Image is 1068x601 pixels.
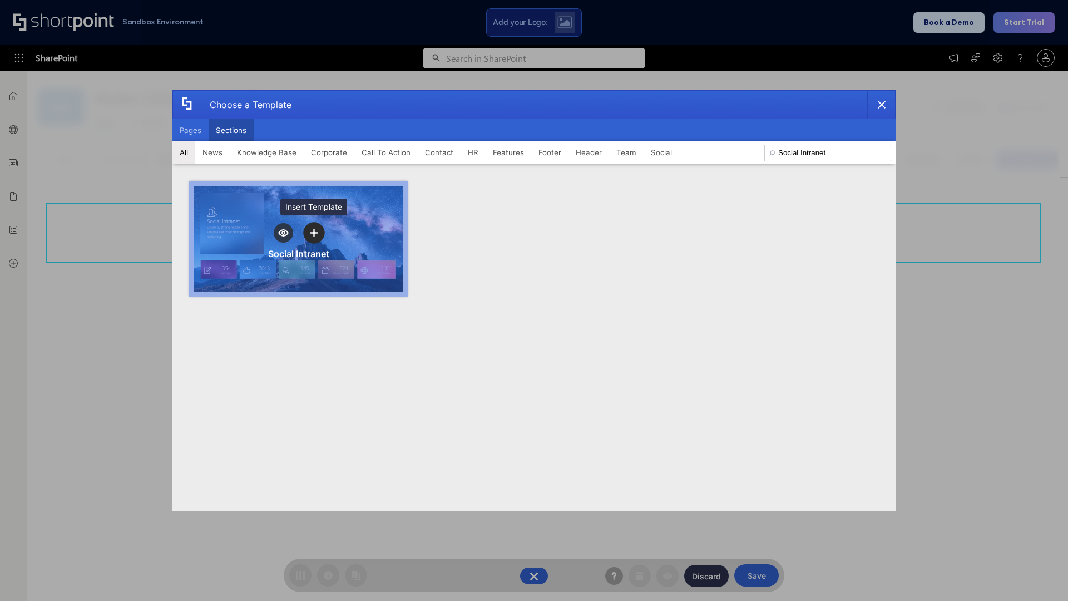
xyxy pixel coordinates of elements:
button: Features [486,141,531,164]
button: All [172,141,195,164]
button: Pages [172,119,209,141]
button: Header [568,141,609,164]
div: template selector [172,90,896,511]
button: Contact [418,141,461,164]
input: Search [764,145,891,161]
div: Choose a Template [201,91,291,119]
div: Social Intranet [268,248,329,259]
button: Social [644,141,679,164]
button: News [195,141,230,164]
button: HR [461,141,486,164]
button: Knowledge Base [230,141,304,164]
button: Sections [209,119,254,141]
button: Corporate [304,141,354,164]
button: Call To Action [354,141,418,164]
iframe: Chat Widget [1012,548,1068,601]
button: Team [609,141,644,164]
button: Footer [531,141,568,164]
